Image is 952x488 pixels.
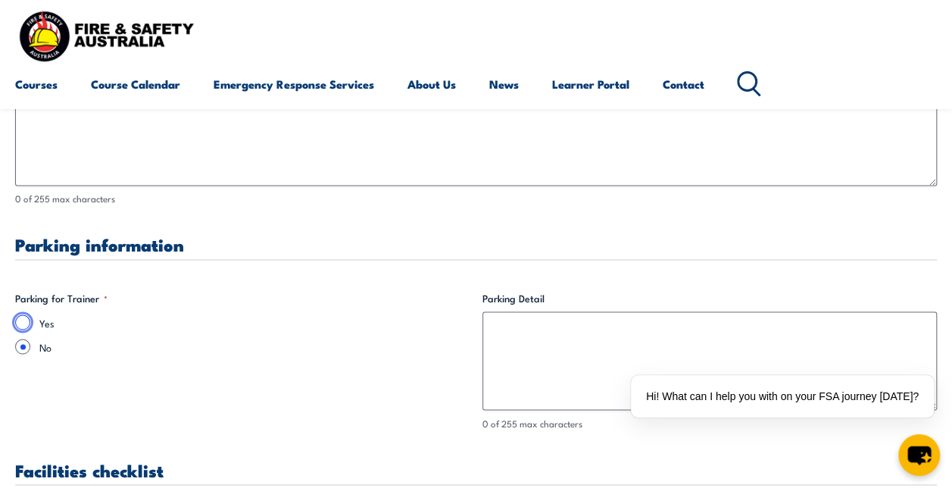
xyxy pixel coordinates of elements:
[15,192,937,206] div: 0 of 255 max characters
[15,290,108,305] legend: Parking for Trainer
[898,434,940,476] button: chat-button
[482,416,938,430] div: 0 of 255 max characters
[214,66,374,102] a: Emergency Response Services
[15,461,937,478] h3: Facilities checklist
[407,66,456,102] a: About Us
[489,66,519,102] a: News
[39,314,470,330] label: Yes
[15,236,937,253] h3: Parking information
[663,66,704,102] a: Contact
[39,339,470,354] label: No
[482,290,938,305] label: Parking Detail
[631,375,934,418] div: Hi! What can I help you with on your FSA journey [DATE]?
[552,66,629,102] a: Learner Portal
[91,66,180,102] a: Course Calendar
[15,66,58,102] a: Courses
